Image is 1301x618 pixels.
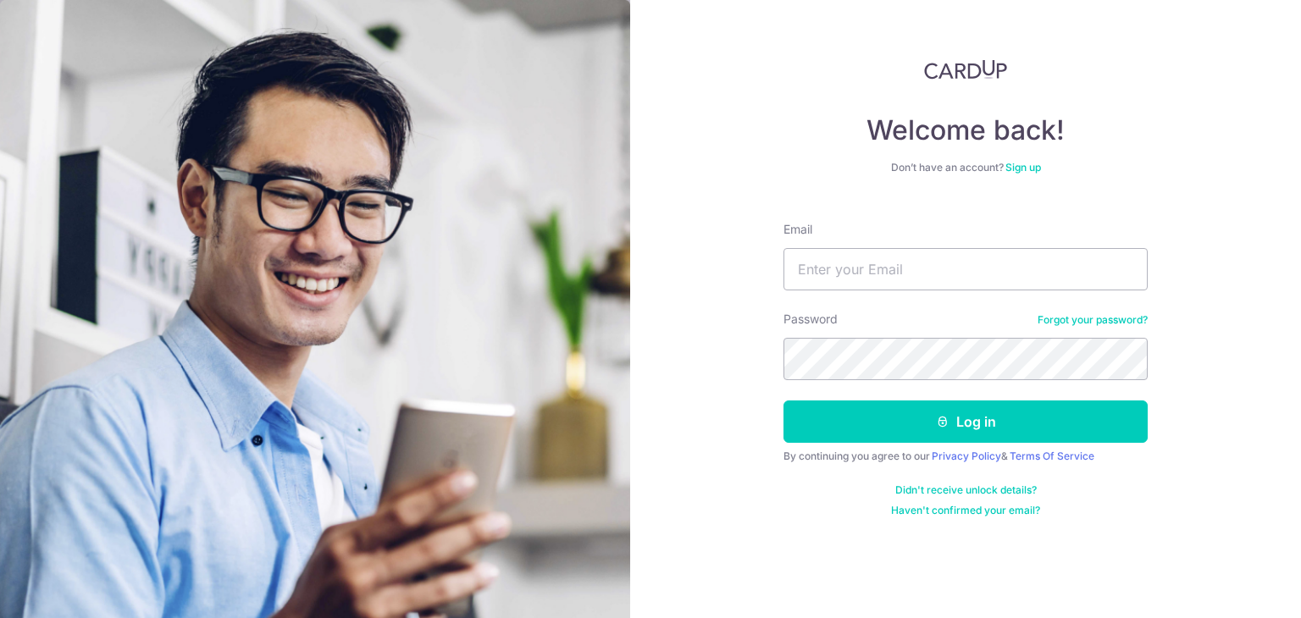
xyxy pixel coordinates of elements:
[891,504,1040,517] a: Haven't confirmed your email?
[932,450,1001,462] a: Privacy Policy
[783,400,1148,443] button: Log in
[783,450,1148,463] div: By continuing you agree to our &
[783,161,1148,174] div: Don’t have an account?
[783,311,838,328] label: Password
[895,483,1037,497] a: Didn't receive unlock details?
[783,113,1148,147] h4: Welcome back!
[1005,161,1041,174] a: Sign up
[924,59,1007,80] img: CardUp Logo
[783,221,812,238] label: Email
[783,248,1148,290] input: Enter your Email
[1038,313,1148,327] a: Forgot your password?
[1010,450,1094,462] a: Terms Of Service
